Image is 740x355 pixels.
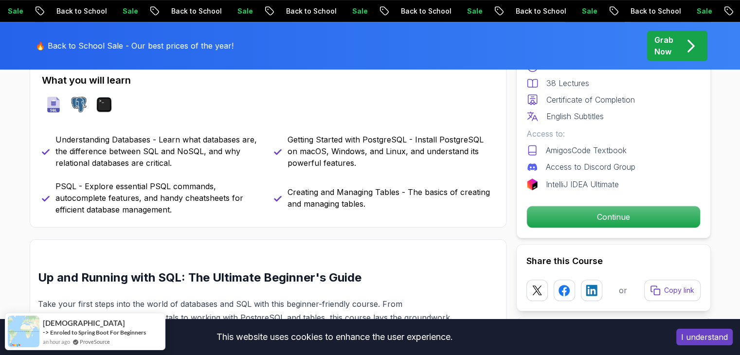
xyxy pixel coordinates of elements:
p: IntelliJ IDEA Ultimate [546,178,619,190]
p: Creating and Managing Tables - The basics of creating and managing tables. [288,186,494,210]
button: Copy link [644,280,701,301]
span: -> [43,328,49,336]
p: AmigosCode Textbook [546,144,627,156]
p: Back to School [161,6,227,16]
p: 🔥 Back to School Sale - Our best prices of the year! [36,40,234,52]
p: or [619,284,627,296]
p: Back to School [275,6,342,16]
img: jetbrains logo [526,178,538,190]
h2: What you will learn [42,73,494,87]
p: Sale [227,6,258,16]
p: Back to School [505,6,571,16]
p: Take your first steps into the world of databases and SQL with this beginner-friendly course. Fro... [38,297,452,338]
h2: Share this Course [526,254,701,268]
button: Continue [526,206,701,228]
span: an hour ago [43,337,70,346]
p: Copy link [664,285,694,295]
p: Sale [342,6,373,16]
span: [DEMOGRAPHIC_DATA] [43,319,125,327]
p: Grab Now [654,34,673,57]
p: Sale [112,6,143,16]
p: Getting Started with PostgreSQL - Install PostgreSQL on macOS, Windows, and Linux, and understand... [288,134,494,169]
p: Sale [571,6,602,16]
img: postgres logo [71,97,87,112]
p: Continue [527,206,700,228]
h2: Up and Running with SQL: The Ultimate Beginner's Guide [38,270,452,285]
p: 38 Lectures [546,77,589,89]
a: Enroled to Spring Boot For Beginners [50,329,146,336]
button: Accept cookies [676,329,733,345]
a: ProveSource [80,337,110,346]
img: terminal logo [96,97,112,112]
p: English Subtitles [546,110,604,122]
p: PSQL - Explore essential PSQL commands, autocomplete features, and handy cheatsheets for efficien... [55,180,262,215]
p: Back to School [620,6,686,16]
img: sql logo [46,97,61,112]
p: Sale [686,6,717,16]
p: Access to: [526,128,701,140]
p: Back to School [46,6,112,16]
p: Understanding Databases - Learn what databases are, the difference between SQL and NoSQL, and why... [55,134,262,169]
div: This website uses cookies to enhance the user experience. [7,326,662,348]
p: Back to School [390,6,456,16]
p: Sale [456,6,487,16]
p: Access to Discord Group [546,161,635,173]
img: provesource social proof notification image [8,316,39,347]
p: Certificate of Completion [546,94,635,106]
